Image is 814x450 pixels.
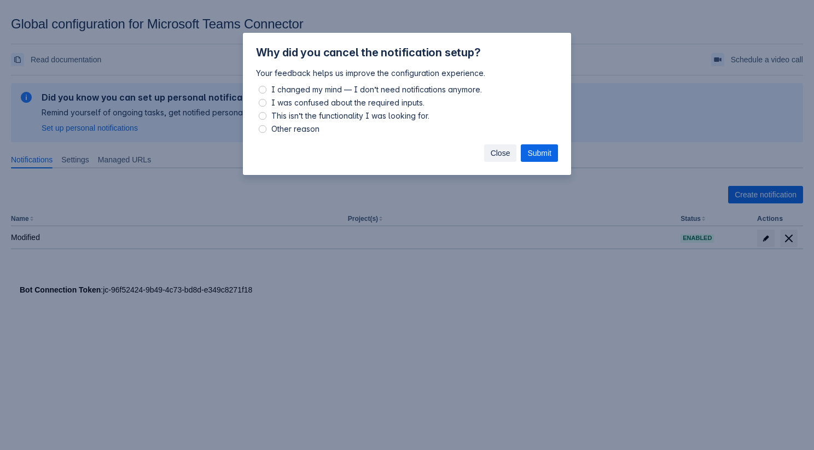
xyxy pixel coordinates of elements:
[269,96,427,109] span: I was confused about the required inputs.
[259,125,266,133] input: Other reason
[256,68,485,78] span: Your feedback helps us improve the configuration experience.
[484,144,517,162] button: Close
[259,86,266,93] input: I changed my mind — I don’t need notifications anymore.
[259,99,266,107] input: I was confused about the required inputs.
[259,112,266,120] input: This isn’t the functionality I was looking for.
[269,109,432,122] span: This isn’t the functionality I was looking for.
[521,144,558,162] button: Submit
[269,122,322,136] span: Other reason
[527,144,551,162] span: Submit
[491,144,510,162] span: Close
[256,46,481,59] span: Why did you cancel the notification setup?
[269,83,484,96] span: I changed my mind — I don’t need notifications anymore.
